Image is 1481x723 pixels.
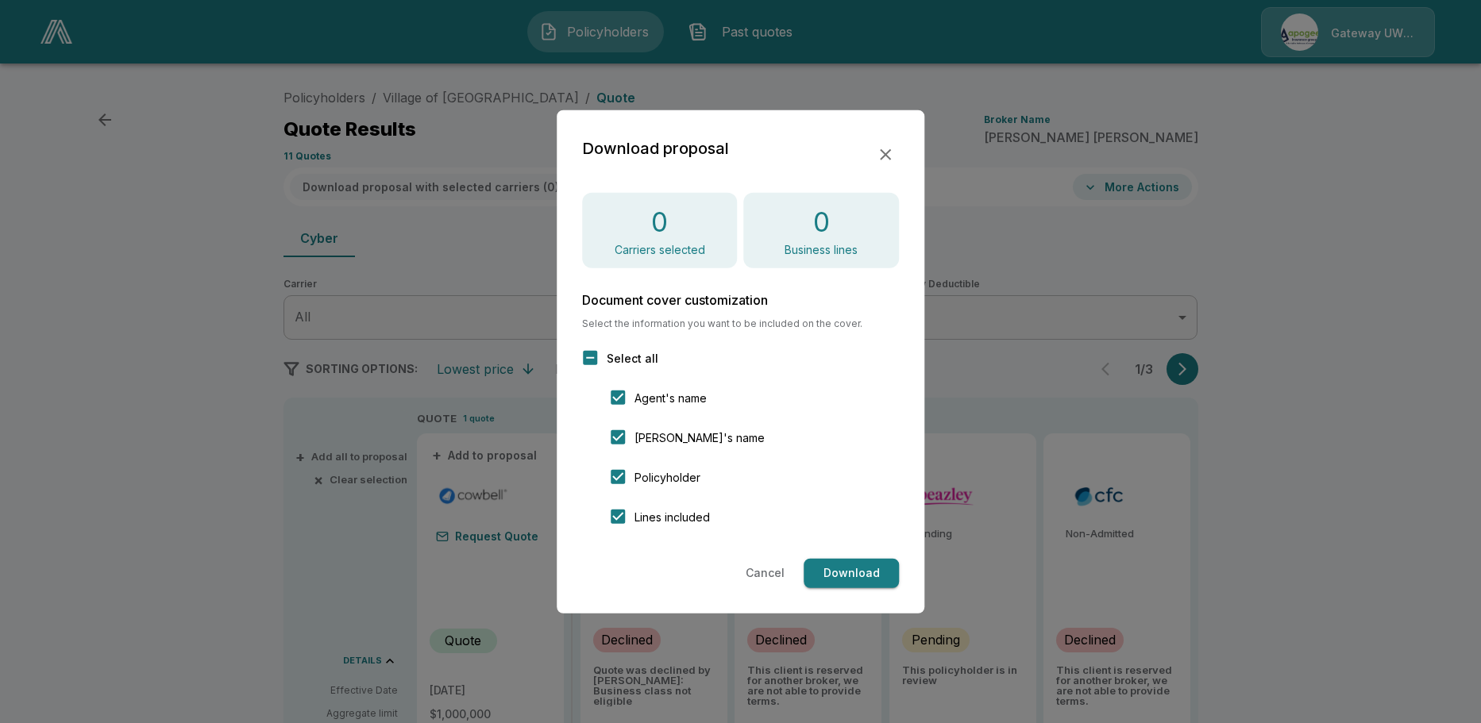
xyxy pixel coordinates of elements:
span: Select all [607,350,658,367]
button: Download [804,559,899,588]
span: Policyholder [634,469,700,486]
h2: Download proposal [582,135,729,160]
button: Cancel [739,559,791,588]
p: Business lines [785,244,858,256]
span: Lines included [634,509,710,525]
h4: 0 [651,205,668,238]
span: Select the information you want to be included on the cover. [582,319,900,329]
h6: Document cover customization [582,294,900,306]
span: [PERSON_NAME]'s name [634,429,765,446]
span: Agent's name [634,390,707,406]
p: Carriers selected [615,244,705,256]
h4: 0 [813,205,830,238]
